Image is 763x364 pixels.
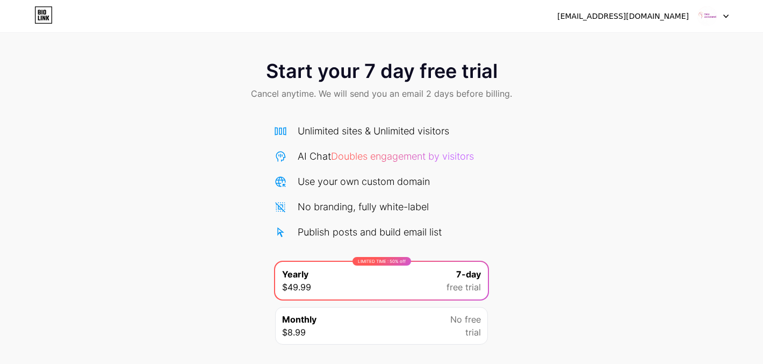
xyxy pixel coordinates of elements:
[298,225,442,239] div: Publish posts and build email list
[352,257,411,266] div: LIMITED TIME : 50% off
[331,151,474,162] span: Doubles engagement by visitors
[298,149,474,163] div: AI Chat
[282,281,311,294] span: $49.99
[298,199,429,214] div: No branding, fully white-label
[282,326,306,339] span: $8.99
[251,87,512,100] span: Cancel anytime. We will send you an email 2 days before billing.
[282,313,316,326] span: Monthly
[456,268,481,281] span: 7-day
[450,313,481,326] span: No free
[298,124,449,138] div: Unlimited sites & Unlimited visitors
[447,281,481,294] span: free trial
[465,326,481,339] span: trial
[697,6,717,26] img: dkuakademi
[298,174,430,189] div: Use your own custom domain
[266,60,498,82] span: Start your 7 day free trial
[282,268,308,281] span: Yearly
[557,11,689,22] div: [EMAIL_ADDRESS][DOMAIN_NAME]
